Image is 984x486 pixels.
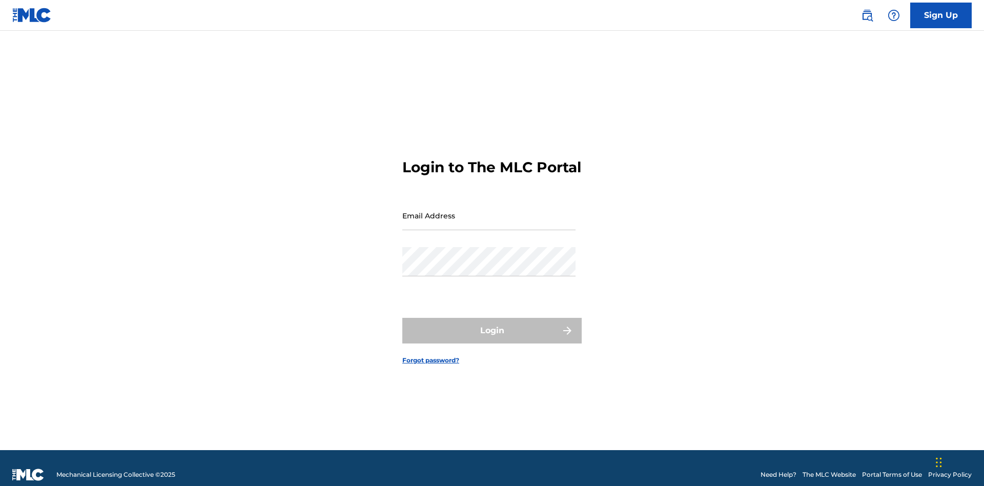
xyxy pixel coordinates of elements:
img: logo [12,469,44,481]
a: Need Help? [761,470,796,479]
div: Help [884,5,904,26]
a: Privacy Policy [928,470,972,479]
div: Drag [936,447,942,478]
h3: Login to The MLC Portal [402,158,581,176]
a: Sign Up [910,3,972,28]
a: Forgot password? [402,356,459,365]
span: Mechanical Licensing Collective © 2025 [56,470,175,479]
a: Public Search [857,5,877,26]
img: help [888,9,900,22]
iframe: Chat Widget [933,437,984,486]
a: The MLC Website [803,470,856,479]
a: Portal Terms of Use [862,470,922,479]
img: MLC Logo [12,8,52,23]
img: search [861,9,873,22]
